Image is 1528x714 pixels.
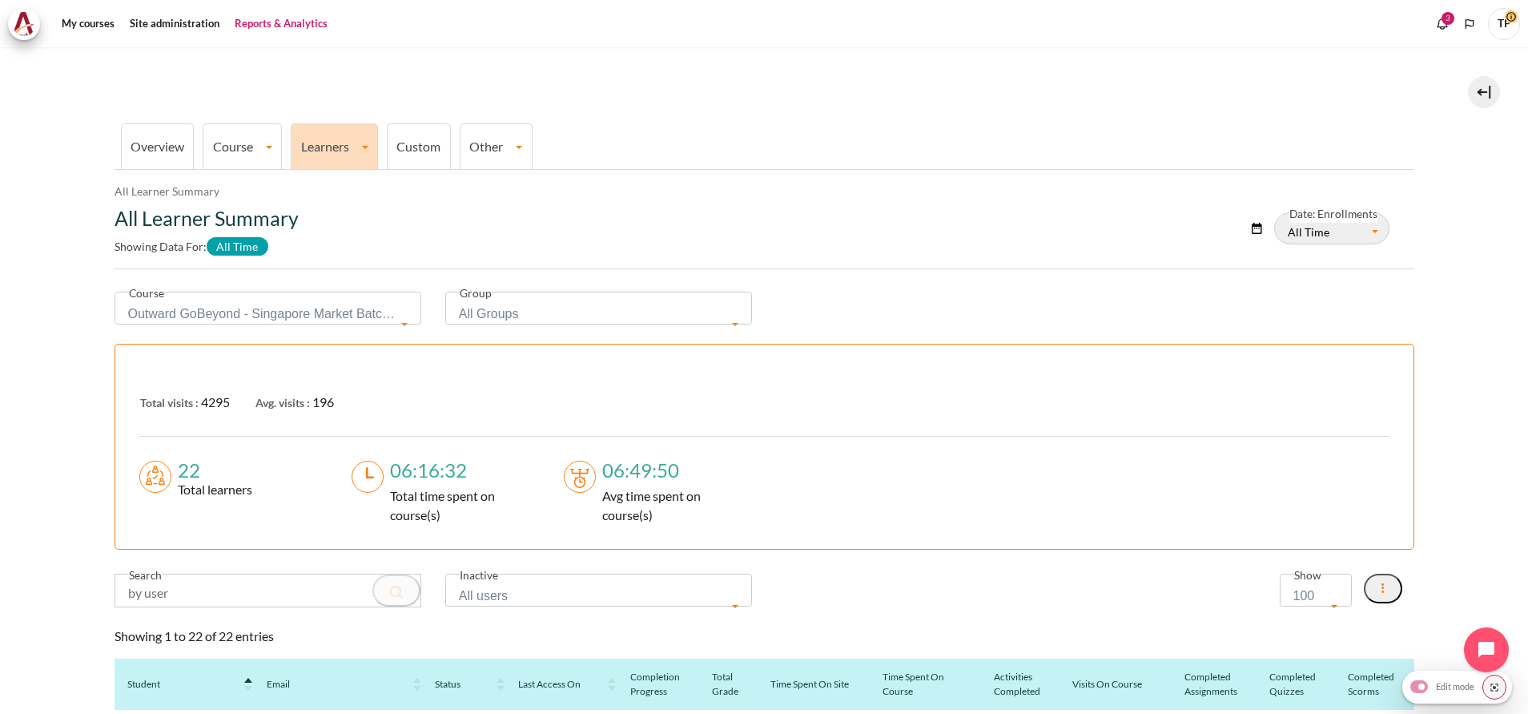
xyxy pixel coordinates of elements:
th: Student : activate to sort column descending [115,659,254,710]
span: 4295 [201,394,230,409]
th: Visits on course [1060,659,1171,710]
div: Time Spent On Site [770,677,856,692]
label: Showing data for: [115,237,269,255]
button: Languages [1458,12,1482,36]
h2: All Learner Summary [115,206,969,230]
div: Total Grade [712,670,745,699]
a: Course [203,139,281,154]
div: Total time spent on course(s) [384,486,540,525]
span: Total visits : [140,396,199,409]
a: User menu [1488,8,1520,40]
th: Completion Progress [617,659,699,710]
div: 3 [1442,12,1454,25]
a: Other [460,139,532,154]
a: Learners [292,139,377,154]
div: Completed assignments [1184,670,1245,699]
span: 100 [1293,585,1327,607]
div: Last Access on [518,677,604,692]
div: 22 [171,461,252,480]
span: Outward GoBeyond - Singapore Market Batch 1 (July 2025) [115,292,421,325]
span: Outward GoBeyond - Singapore Market Batch 1 (July 2025) [128,303,397,325]
label: Course [129,285,164,302]
span: 100 [1280,574,1352,607]
div: Completed quizzes [1269,670,1322,699]
label: Inactive [460,567,498,584]
label: Group [460,285,492,302]
a: Site administration [124,8,225,40]
th: Completed quizzes [1257,659,1335,710]
div: Status [435,677,493,692]
div: Student [127,677,241,692]
img: Architeck [13,12,35,36]
th: Total Grade [699,659,758,710]
th: Status : activate to sort column ascending [422,659,505,710]
label: Search [129,567,162,584]
div: Activities completed [994,670,1047,699]
a: Architeck Architeck [8,8,48,40]
input: by user [115,575,420,607]
div: Total learners [171,480,252,499]
span: All users [459,585,728,607]
a: My courses [56,8,120,40]
label: Date: Enrollments [1289,206,1377,223]
div: Completed scorms [1348,670,1401,699]
li: All Learner Summary [115,183,219,200]
div: Show notification window with 3 new notifications [1430,12,1454,36]
span: All Groups [459,303,728,325]
a: Overview [131,139,184,154]
th: Time Spent On Site [758,659,869,710]
label: 06:49:50 [602,461,679,480]
th: Completed assignments [1172,659,1257,710]
span: TP [1488,8,1520,40]
div: Email [267,677,409,692]
button: All Time [1274,212,1389,244]
span: All Groups [445,292,752,325]
th: Email : activate to sort column ascending [254,659,422,710]
div: Completion Progress [630,670,686,699]
div: Showing 1 to 22 of 22 entries [115,627,1414,646]
div: Time Spent On Course [883,670,968,699]
th: Completed scorms [1335,659,1413,710]
a: Reports & Analytics [229,8,333,40]
span: All Time [207,237,269,255]
span: All users [445,574,752,607]
th: Last Access on : activate to sort column ascending [505,659,617,710]
span: Avg. visits : [255,396,310,409]
span: 196 [312,394,334,409]
div: Avg time spent on course(s) [596,486,752,525]
th: Activities completed [981,659,1060,710]
label: Show [1294,567,1321,584]
div: Visits on course [1072,677,1158,692]
a: Custom [396,139,440,154]
th: Time Spent On Course [870,659,981,710]
nav: Navigation bar [115,183,219,200]
label: 06:16:32 [390,461,467,480]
